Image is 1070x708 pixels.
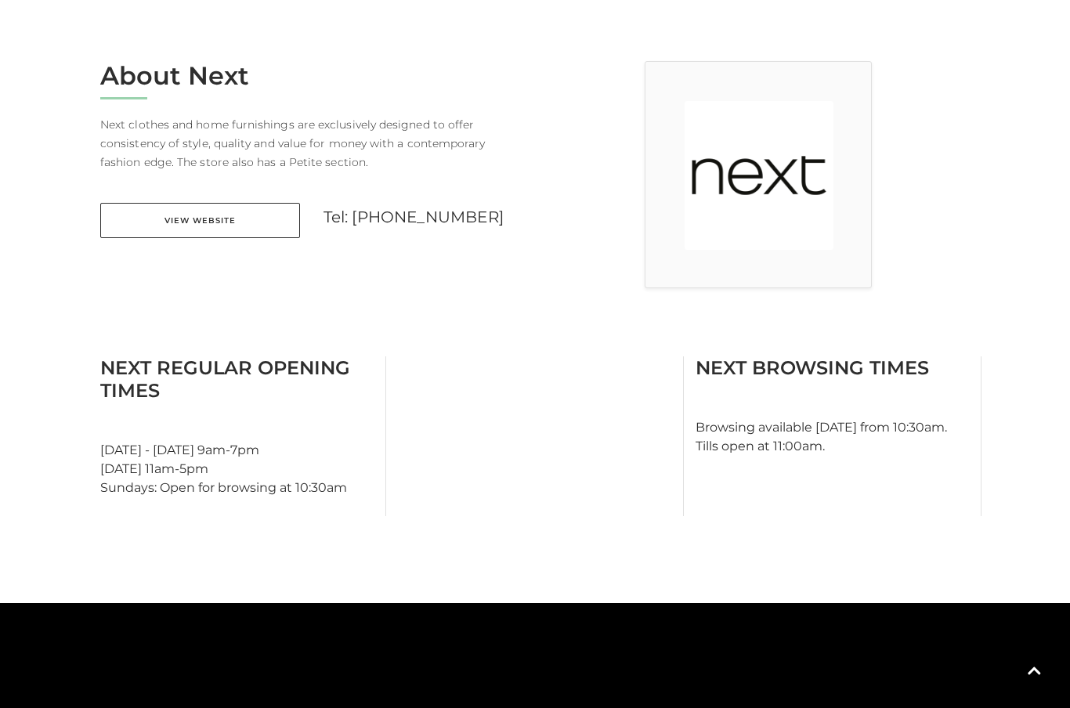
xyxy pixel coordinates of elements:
h2: About Next [100,61,523,91]
div: [DATE] - [DATE] 9am-7pm [DATE] 11am-5pm Sundays: Open for browsing at 10:30am [89,356,386,516]
h3: Next Browsing Times [696,356,969,379]
a: View Website [100,203,300,238]
h3: Next Regular Opening Times [100,356,374,402]
div: Browsing available [DATE] from 10:30am. Tills open at 11:00am. [684,356,981,516]
p: Next clothes and home furnishings are exclusively designed to offer consistency of style, quality... [100,115,523,172]
a: Tel: [PHONE_NUMBER] [324,208,504,226]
